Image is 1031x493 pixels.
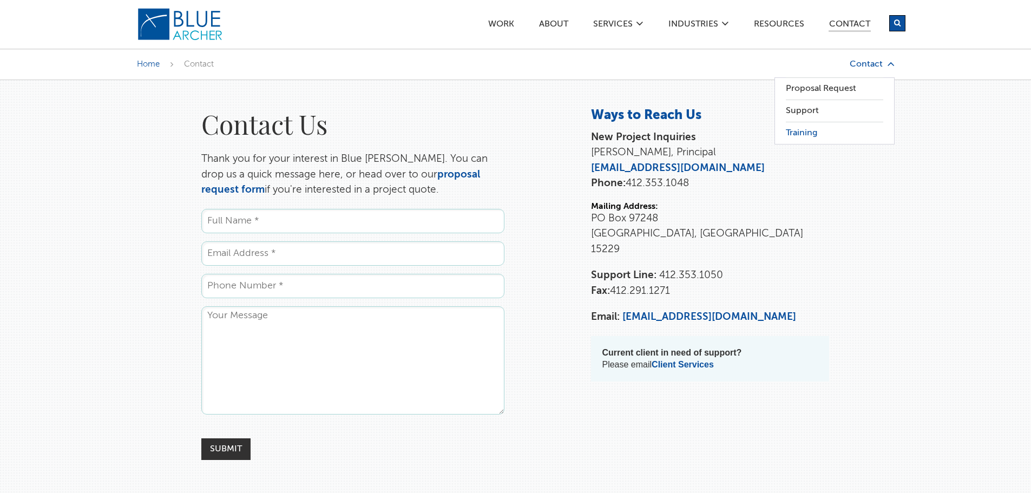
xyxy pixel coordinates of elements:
a: Contact [786,60,895,69]
input: Phone Number * [201,274,504,298]
input: Full Name * [201,209,504,233]
input: Email Address * [201,241,504,266]
a: [EMAIL_ADDRESS][DOMAIN_NAME] [591,163,765,173]
a: Resources [753,20,805,31]
a: Industries [668,20,719,31]
h3: Ways to Reach Us [591,107,829,124]
strong: New Project Inquiries [591,132,696,142]
a: SERVICES [593,20,633,31]
strong: Current client in need of support? [602,348,741,357]
strong: Fax: [591,286,610,296]
a: Home [137,60,160,68]
strong: Support Line: [591,270,656,280]
strong: Phone: [591,178,626,188]
p: Please email [602,347,818,371]
a: [EMAIL_ADDRESS][DOMAIN_NAME] [622,312,796,322]
strong: Email: [591,312,620,322]
p: [PERSON_NAME], Principal 412.353.1048 [591,130,829,192]
a: Training [786,122,883,144]
p: PO Box 97248 [GEOGRAPHIC_DATA], [GEOGRAPHIC_DATA] 15229 [591,211,829,258]
span: Contact [184,60,214,68]
h1: Contact Us [201,107,504,141]
a: Contact [829,20,871,32]
p: Thank you for your interest in Blue [PERSON_NAME]. You can drop us a quick message here, or head ... [201,152,504,198]
a: Client Services [652,360,714,369]
input: Submit [201,438,251,460]
a: ABOUT [539,20,569,31]
strong: Mailing Address: [591,202,658,211]
p: 412.291.1271 [591,268,829,299]
a: Proposal Request [786,78,883,100]
img: Blue Archer Logo [137,8,224,41]
a: Work [488,20,515,31]
span: 412.353.1050 [659,270,723,280]
a: Support [786,100,883,122]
